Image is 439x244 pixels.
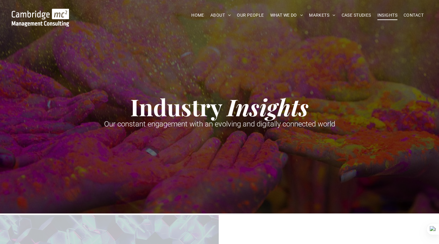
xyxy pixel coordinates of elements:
[188,10,207,20] a: HOME
[12,9,69,27] img: Go to Homepage
[207,10,234,20] a: ABOUT
[130,91,222,122] strong: Industry
[400,10,427,20] a: CONTACT
[104,120,335,128] span: Our constant engagement with an evolving and digitally connected world
[267,10,306,20] a: WHAT WE DO
[339,10,374,20] a: CASE STUDIES
[236,91,309,122] strong: nsights
[234,10,267,20] a: OUR PEOPLE
[306,10,338,20] a: MARKETS
[227,91,236,122] strong: I
[374,10,400,20] a: INSIGHTS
